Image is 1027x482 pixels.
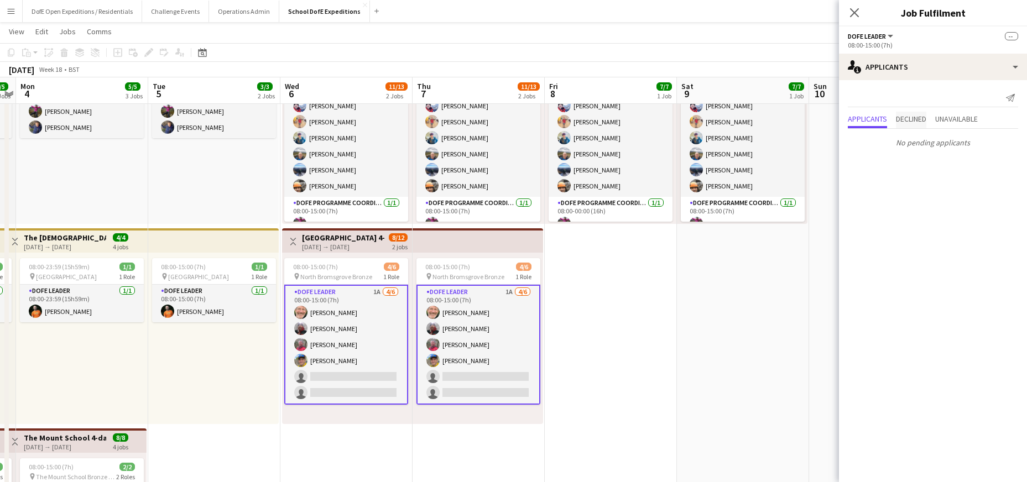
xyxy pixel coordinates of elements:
button: School DofE Expeditions [279,1,370,22]
div: 08:00-00:00 (16h) (Sat)7/7 North Bromsgrove Bronze2 RolesDofE Leader6/608:00-00:00 (16h)[PERSON_N... [549,58,672,222]
span: 7/7 [789,82,804,91]
app-card-role: DofE Leader1/108:00-15:00 (7h)[PERSON_NAME] [152,285,276,322]
app-job-card: 08:00-15:00 (7h)4/6 North Bromsgrove Bronze1 RoleDofE Leader1A4/608:00-15:00 (7h)[PERSON_NAME][PE... [284,258,408,405]
app-card-role: DofE Programme Coordinator1/108:00-15:00 (7h)[PERSON_NAME] [284,197,408,234]
span: 1/1 [119,263,135,271]
div: [DATE] [9,64,34,75]
app-job-card: 08:00-15:00 (7h)4/6 North Bromsgrove Bronze1 RoleDofE Leader1A4/608:00-15:00 (7h)[PERSON_NAME][PE... [416,258,540,405]
span: 1 Role [119,273,135,281]
span: 8/12 [389,233,408,242]
div: 08:00-23:59 (15h59m)1/1 [GEOGRAPHIC_DATA]1 RoleDofE Leader1/108:00-23:59 (15h59m)[PERSON_NAME] [20,258,144,322]
button: DofE Open Expeditions / Residentials [23,1,142,22]
app-card-role: DofE Leader6/608:00-15:00 (7h)[PERSON_NAME][PERSON_NAME][PERSON_NAME][PERSON_NAME][PERSON_NAME][P... [416,79,540,197]
app-job-card: 08:00-15:00 (7h)7/7 North Bromsgrove Bronze2 RolesDofE Leader6/608:00-15:00 (7h)[PERSON_NAME][PER... [416,58,540,222]
p: No pending applicants [839,133,1027,152]
span: 9 [680,87,694,100]
div: 2 jobs [392,242,408,251]
div: 2 Jobs [258,92,275,100]
span: 7 [415,87,431,100]
h3: Job Fulfilment [839,6,1027,20]
div: 2 Jobs [518,92,539,100]
span: Jobs [59,27,76,36]
span: 5 [151,87,165,100]
span: Edit [35,27,48,36]
span: 11/13 [385,82,408,91]
span: 08:00-15:00 (7h) [425,263,470,271]
h3: [GEOGRAPHIC_DATA] 4-day Bronze [302,233,384,243]
span: 4/6 [384,263,399,271]
span: -- [1005,32,1018,40]
span: Declined [896,115,926,123]
span: Fri [549,81,558,91]
span: 4/6 [516,263,531,271]
div: [DATE] → [DATE] [24,243,106,251]
app-card-role: DofE Leader2/208:00-23:59 (15h59m)[PERSON_NAME][PERSON_NAME] [20,85,144,138]
span: Unavailable [935,115,978,123]
span: 08:00-15:00 (7h) [29,463,74,471]
span: 2/2 [119,463,135,471]
app-card-role: DofE Programme Coordinator1/108:00-15:00 (7h)[PERSON_NAME] [681,197,805,234]
app-card-role: DofE Leader6/608:00-00:00 (16h)[PERSON_NAME][PERSON_NAME][PERSON_NAME][PERSON_NAME][PERSON_NAME][... [549,79,672,197]
span: North Bromsgrove Bronze [300,273,372,281]
div: 08:00-15:00 (7h) [848,41,1018,49]
span: 5/5 [125,82,140,91]
app-job-card: 08:00-15:00 (7h)7/7 North Bromsgrove Bronze2 RolesDofE Leader6/608:00-15:00 (7h)[PERSON_NAME][PER... [681,58,805,222]
span: 08:00-23:59 (15h59m) [29,263,90,271]
button: DofE Leader [848,32,895,40]
span: 10 [812,87,827,100]
div: 4 jobs [113,242,128,251]
span: Comms [87,27,112,36]
span: 1 Role [251,273,267,281]
div: 3 Jobs [126,92,143,100]
app-card-role: DofE Leader6/608:00-15:00 (7h)[PERSON_NAME][PERSON_NAME][PERSON_NAME][PERSON_NAME][PERSON_NAME][P... [681,79,805,197]
span: 6 [283,87,299,100]
span: Wed [285,81,299,91]
span: [GEOGRAPHIC_DATA] [36,273,97,281]
div: BST [69,65,80,74]
span: Tue [153,81,165,91]
span: Mon [20,81,35,91]
span: [GEOGRAPHIC_DATA] [168,273,229,281]
span: View [9,27,24,36]
app-job-card: 08:00-15:00 (7h)1/1 [GEOGRAPHIC_DATA]1 RoleDofE Leader1/108:00-15:00 (7h)[PERSON_NAME] [152,258,276,322]
span: 3/3 [257,82,273,91]
app-card-role: DofE Leader1A4/608:00-15:00 (7h)[PERSON_NAME][PERSON_NAME][PERSON_NAME][PERSON_NAME] [284,285,408,405]
span: Applicants [848,115,887,123]
span: 7/7 [656,82,672,91]
h3: The [DEMOGRAPHIC_DATA] College [GEOGRAPHIC_DATA] - DofE Gold Practice Expedition [24,233,106,243]
span: 1/1 [252,263,267,271]
div: 1 Job [789,92,804,100]
span: 4/4 [113,233,128,242]
span: Week 18 [37,65,64,74]
span: 2 Roles [116,473,135,481]
span: DofE Leader [848,32,886,40]
button: Challenge Events [142,1,209,22]
h3: The Mount School 4-day Bronze [24,433,106,443]
div: 2 Jobs [386,92,407,100]
span: Thu [417,81,431,91]
app-card-role: DofE Programme Coordinator1/108:00-15:00 (7h)[PERSON_NAME] [416,197,540,234]
div: [DATE] → [DATE] [302,243,384,251]
app-card-role: DofE Leader6/608:00-15:00 (7h)[PERSON_NAME][PERSON_NAME][PERSON_NAME][PERSON_NAME][PERSON_NAME][P... [284,79,408,197]
a: Edit [31,24,53,39]
button: Operations Admin [209,1,279,22]
span: 4 [19,87,35,100]
div: 4 jobs [113,442,128,451]
a: Comms [82,24,116,39]
div: [DATE] → [DATE] [24,443,106,451]
a: Jobs [55,24,80,39]
span: The Mount School Bronze 4-day [36,473,116,481]
app-job-card: 08:00-15:00 (7h)7/7 North Bromsgrove Bronze2 RolesDofE Leader6/608:00-15:00 (7h)[PERSON_NAME][PER... [284,58,408,222]
span: 8/8 [113,433,128,442]
div: 1 Job [657,92,671,100]
span: 08:00-15:00 (7h) [161,263,206,271]
div: Applicants [839,54,1027,80]
a: View [4,24,29,39]
span: 11/13 [518,82,540,91]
